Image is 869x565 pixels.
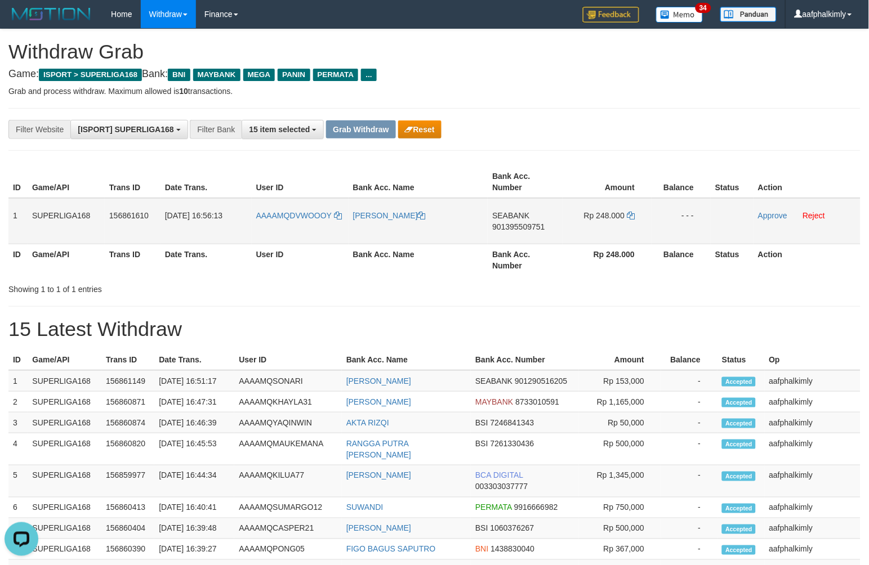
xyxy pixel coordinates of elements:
[491,418,534,427] span: Copy 7246841343 to clipboard
[475,471,523,480] span: BCA DIGITAL
[579,370,661,392] td: Rp 153,000
[154,349,234,370] th: Date Trans.
[491,439,534,448] span: Copy 7261330436 to clipboard
[346,397,411,406] a: [PERSON_NAME]
[488,166,563,198] th: Bank Acc. Number
[105,166,161,198] th: Trans ID
[234,518,342,539] td: AAAAMQCASPER21
[711,166,754,198] th: Status
[514,503,558,512] span: Copy 9916666982 to clipboard
[28,539,101,560] td: SUPERLIGA168
[563,166,652,198] th: Amount
[326,120,395,138] button: Grab Withdraw
[475,397,513,406] span: MAYBANK
[346,439,411,459] a: RANGGA PUTRA [PERSON_NAME]
[8,433,28,465] td: 4
[234,539,342,560] td: AAAAMQPONG05
[349,244,488,276] th: Bank Acc. Name
[105,244,161,276] th: Trans ID
[8,279,354,295] div: Showing 1 to 1 of 1 entries
[491,545,534,554] span: Copy 1438830040 to clipboard
[475,439,488,448] span: BSI
[346,545,436,554] a: FIGO BAGUS SAPUTRO
[652,244,711,276] th: Balance
[661,392,718,412] td: -
[28,465,101,497] td: SUPERLIGA168
[8,412,28,433] td: 3
[8,392,28,412] td: 2
[313,69,359,81] span: PERMATA
[346,471,411,480] a: [PERSON_NAME]
[765,392,861,412] td: aafphalkimly
[579,349,661,370] th: Amount
[661,349,718,370] th: Balance
[718,349,764,370] th: Status
[661,497,718,518] td: -
[8,6,94,23] img: MOTION_logo.png
[154,465,234,497] td: [DATE] 16:44:34
[154,412,234,433] td: [DATE] 16:46:39
[758,211,787,220] a: Approve
[754,244,861,276] th: Action
[722,504,756,513] span: Accepted
[579,497,661,518] td: Rp 750,000
[346,376,411,385] a: [PERSON_NAME]
[516,397,560,406] span: Copy 8733010591 to clipboard
[161,244,252,276] th: Date Trans.
[661,518,718,539] td: -
[8,198,28,244] td: 1
[8,69,861,80] h4: Game: Bank:
[722,398,756,407] span: Accepted
[28,392,101,412] td: SUPERLIGA168
[249,125,310,134] span: 15 item selected
[8,86,861,97] p: Grab and process withdraw. Maximum allowed is transactions.
[584,211,625,220] span: Rp 248.000
[242,120,324,139] button: 15 item selected
[8,318,861,340] h1: 15 Latest Withdraw
[101,497,154,518] td: 156860413
[8,370,28,392] td: 1
[28,497,101,518] td: SUPERLIGA168
[70,120,188,139] button: [ISPORT] SUPERLIGA168
[101,370,154,392] td: 156861149
[101,518,154,539] td: 156860404
[353,211,426,220] a: [PERSON_NAME]
[765,465,861,497] td: aafphalkimly
[101,349,154,370] th: Trans ID
[234,349,342,370] th: User ID
[722,377,756,387] span: Accepted
[652,166,711,198] th: Balance
[652,198,711,244] td: - - -
[252,244,349,276] th: User ID
[579,539,661,560] td: Rp 367,000
[28,198,105,244] td: SUPERLIGA168
[491,524,534,533] span: Copy 1060376267 to clipboard
[346,524,411,533] a: [PERSON_NAME]
[475,482,528,491] span: Copy 003303037777 to clipboard
[579,518,661,539] td: Rp 500,000
[154,433,234,465] td: [DATE] 16:45:53
[161,166,252,198] th: Date Trans.
[579,433,661,465] td: Rp 500,000
[475,418,488,427] span: BSI
[342,349,471,370] th: Bank Acc. Name
[627,211,635,220] a: Copy 248000 to clipboard
[579,392,661,412] td: Rp 1,165,000
[252,166,349,198] th: User ID
[234,465,342,497] td: AAAAMQKILUA77
[234,412,342,433] td: AAAAMQYAQINWIN
[765,518,861,539] td: aafphalkimly
[28,370,101,392] td: SUPERLIGA168
[765,370,861,392] td: aafphalkimly
[722,419,756,428] span: Accepted
[722,472,756,481] span: Accepted
[722,545,756,555] span: Accepted
[243,69,275,81] span: MEGA
[154,497,234,518] td: [DATE] 16:40:41
[109,211,149,220] span: 156861610
[661,465,718,497] td: -
[101,539,154,560] td: 156860390
[234,433,342,465] td: AAAAMQMAUKEMANA
[696,3,711,13] span: 34
[361,69,376,81] span: ...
